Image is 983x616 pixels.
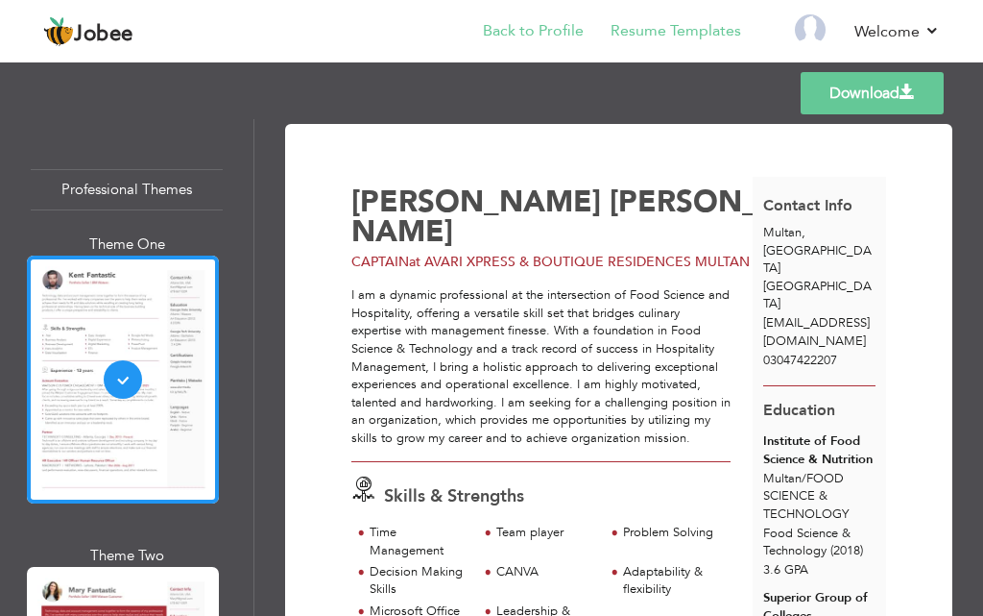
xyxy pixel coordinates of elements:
[802,470,806,487] span: /
[74,24,133,45] span: Jobee
[370,563,467,599] div: Decision Making Skills
[496,524,593,542] div: Team player
[351,182,601,222] span: [PERSON_NAME]
[753,224,886,313] div: [GEOGRAPHIC_DATA]
[483,20,584,42] a: Back to Profile
[763,352,837,369] span: 03047422207
[43,16,74,47] img: jobee.io
[763,278,872,313] span: [GEOGRAPHIC_DATA]
[351,182,757,252] span: [PERSON_NAME]
[384,484,524,508] span: Skills & Strengths
[43,16,133,47] a: Jobee
[351,253,409,271] span: CAPTAIN
[623,524,720,542] div: Problem Solving
[496,563,593,581] div: CANVA
[611,20,741,42] a: Resume Templates
[763,470,849,523] span: Multan FOOD SCIENCE & TECHNOLOGY
[854,20,940,43] a: Welcome
[351,286,731,447] div: I am a dynamic professional at the intersection of Food Science and Hospitality, offering a versa...
[795,14,826,45] img: Profile Img
[830,542,863,559] span: (2018)
[31,234,223,255] div: Theme One
[623,563,720,599] div: Adaptability & flexibility
[801,72,944,114] a: Download
[409,253,750,271] span: at AVARI XPRESS & BOUTIQUE RESIDENCES MULTAN
[763,400,835,421] span: Education
[370,524,467,559] div: Time Management
[763,314,870,350] span: [EMAIL_ADDRESS][DOMAIN_NAME]
[31,169,223,210] div: Professional Themes
[31,546,223,566] div: Theme Two
[763,432,875,468] div: Institute of Food Science & Nutrition
[802,224,805,241] span: ,
[763,224,802,241] span: Multan
[763,561,808,579] span: 3.6 GPA
[763,195,852,216] span: Contact Info
[763,525,851,560] span: Food Science & Technology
